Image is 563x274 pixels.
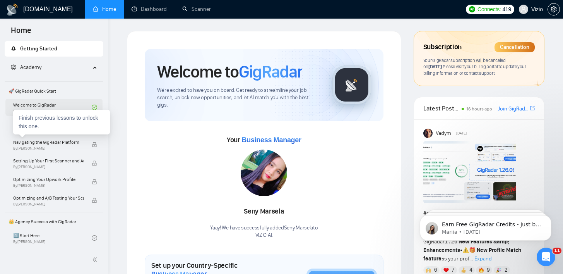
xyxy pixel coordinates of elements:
[469,6,475,12] img: upwork-logo.png
[423,103,459,113] span: Latest Posts from the GigRadar Community
[13,194,84,202] span: Optimizing and A/B Testing Your Scanner for Better Results
[5,214,103,229] span: 👑 Agency Success with GigRadar
[92,179,97,184] span: lock
[92,105,97,110] span: check-circle
[239,61,302,82] span: GigRadar
[498,105,529,113] a: Join GigRadar Slack Community
[530,105,535,112] a: export
[11,46,16,51] span: rocket
[408,199,563,253] iframe: Intercom notifications message
[13,176,84,183] span: Optimizing Your Upwork Profile
[20,45,57,52] span: Getting Started
[456,130,467,137] span: [DATE]
[495,42,535,52] div: Cancellation
[20,64,41,71] span: Academy
[13,183,84,188] span: By [PERSON_NAME]
[553,248,561,254] span: 11
[92,235,97,241] span: check-circle
[5,41,103,57] li: Getting Started
[13,99,92,116] a: Welcome to GigRadarBy[PERSON_NAME]
[5,83,103,99] span: 🚀 GigRadar Quick Start
[477,5,501,14] span: Connects:
[426,267,431,273] img: 🙌
[241,150,287,196] img: 1698919173900-IMG-20231024-WA0027.jpg
[423,41,462,54] span: Subscription
[13,146,84,151] span: By [PERSON_NAME]
[210,232,318,239] p: VIZIO AI .
[227,136,301,144] span: Your
[452,266,454,274] span: 7
[11,64,41,71] span: Academy
[423,141,516,203] img: F09AC4U7ATU-image.png
[13,157,84,165] span: Setting Up Your First Scanner and Auto-Bidder
[474,255,492,262] span: Expand
[6,3,19,16] img: logo
[92,256,100,264] span: double-left
[210,224,318,239] div: Yaay! We have successfully added Seny Marsela to
[241,136,301,144] span: Business Manager
[502,5,511,14] span: 419
[443,267,449,273] img: ❤️
[466,106,492,112] span: 16 hours ago
[423,129,433,138] img: Vadym
[157,61,302,82] h1: Welcome to
[469,266,472,274] span: 4
[157,87,320,109] span: We're excited to have you on board. Get ready to streamline your job search, unlock new opportuni...
[423,57,526,76] span: Your GigRadar subscription will be canceled Please visit your billing portal to update your billi...
[13,202,84,207] span: By [PERSON_NAME]
[182,6,211,12] a: searchScanner
[479,267,484,273] img: 🔥
[13,110,110,134] div: Finish previous lessons to unlock this one.
[487,266,490,274] span: 9
[436,129,451,138] span: Vadym
[537,248,555,266] iframe: Intercom live chat
[548,6,560,12] a: setting
[530,105,535,111] span: export
[428,64,443,69] span: [DATE] .
[92,198,97,203] span: lock
[521,7,526,12] span: user
[13,165,84,169] span: By [PERSON_NAME]
[461,267,466,273] img: 👍
[13,138,84,146] span: Navigating the GigRadar Platform
[332,65,371,104] img: gigradar-logo.png
[496,267,501,273] img: 🎉
[132,6,167,12] a: dashboardDashboard
[548,3,560,16] button: setting
[505,266,508,274] span: 2
[92,142,97,147] span: lock
[5,25,38,41] span: Home
[423,64,443,69] span: on
[11,64,16,70] span: fund-projection-screen
[210,205,318,218] div: Seny Marsela
[13,229,92,246] a: 1️⃣ Start HereBy[PERSON_NAME]
[434,266,437,274] span: 6
[92,160,97,166] span: lock
[93,6,116,12] a: homeHome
